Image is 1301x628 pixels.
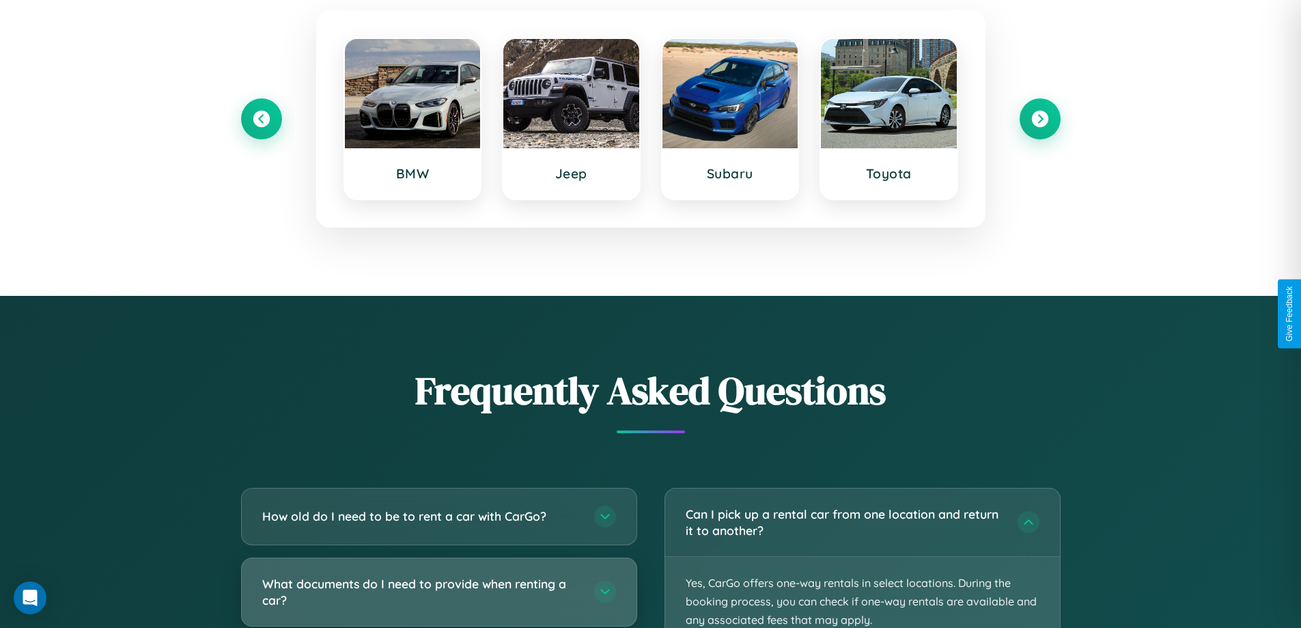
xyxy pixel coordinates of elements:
h3: Subaru [676,165,785,182]
div: Open Intercom Messenger [14,582,46,614]
h3: How old do I need to be to rent a car with CarGo? [262,508,580,525]
h3: Jeep [517,165,626,182]
h3: Can I pick up a rental car from one location and return it to another? [686,506,1004,539]
h3: Toyota [835,165,943,182]
h2: Frequently Asked Questions [241,364,1061,417]
div: Give Feedback [1285,286,1294,342]
h3: BMW [359,165,467,182]
h3: What documents do I need to provide when renting a car? [262,575,580,609]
